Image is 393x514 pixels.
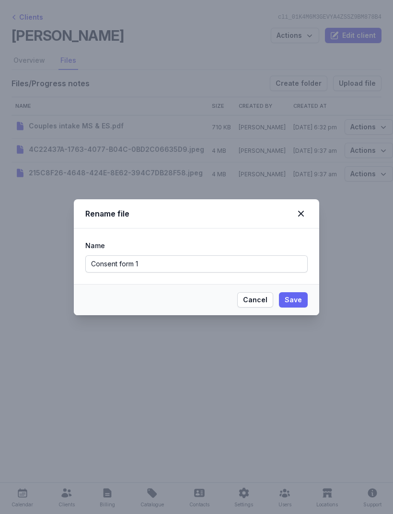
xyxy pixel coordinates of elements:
span: Save [285,294,302,306]
div: Rename file [85,208,294,219]
button: Cancel [237,292,273,308]
div: Name [85,240,308,251]
button: Save [279,292,308,308]
span: Cancel [243,294,267,306]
